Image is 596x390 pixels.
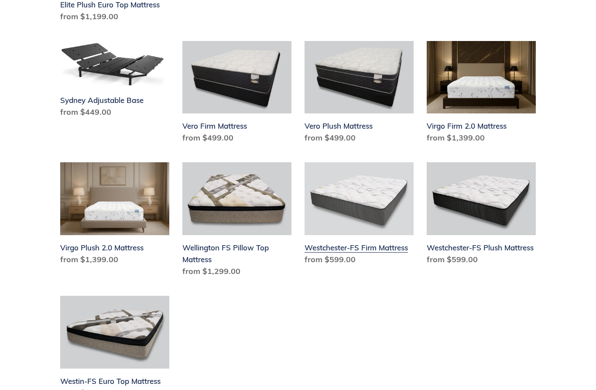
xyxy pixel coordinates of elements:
[60,162,169,269] a: Virgo Plush 2.0 Mattress
[182,41,291,147] a: Vero Firm Mattress
[427,41,536,147] a: Virgo Firm 2.0 Mattress
[305,41,414,147] a: Vero Plush Mattress
[427,162,536,269] a: Westchester-FS Plush Mattress
[60,41,169,122] a: Sydney Adjustable Base
[305,162,414,269] a: Westchester-FS Firm Mattress
[182,162,291,281] a: Wellington FS Pillow Top Mattress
